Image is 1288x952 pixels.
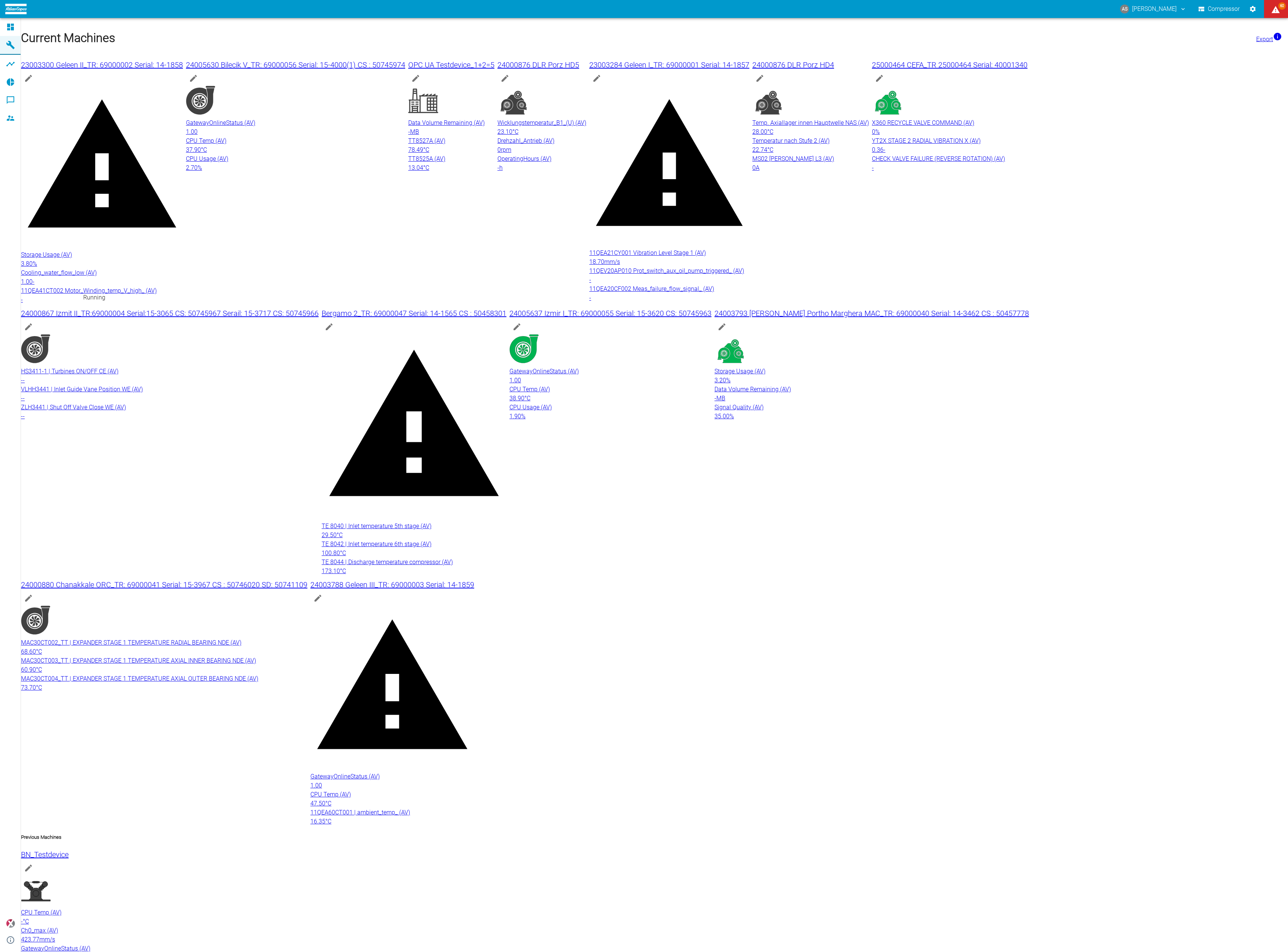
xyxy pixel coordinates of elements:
[1197,2,1242,16] button: Compressor
[714,386,791,393] span: Data Volume Remaining (AV)
[512,128,518,135] span: °C
[752,128,767,135] span: 28.00
[21,927,58,934] span: Ch0_max (AV)
[752,59,869,172] a: 24000876 DLR Porz HD4edit machineTemp. Axiallager innen Hauptwelle NAS (AV)28.00°CTemperatur nach...
[21,319,36,334] button: edit machine
[509,377,521,384] span: 1.00
[21,251,72,258] span: Storage Usage (AV)
[23,918,29,925] span: °C
[21,278,33,285] span: 1.00
[497,60,579,69] span: 24000876 DLR Porz HD5
[752,146,767,153] span: 22.74
[1273,32,1282,41] svg: Now with HF Export
[408,128,410,135] span: -
[21,59,183,304] a: 23003300 Geleen II_TR: 69000002 Serial: 14-1858edit machineStorage Usage (AV)3.80%Cooling_water_f...
[497,119,586,126] span: Wicklungstemperatur_B1_(U) (AV)
[36,648,42,655] span: °C
[884,146,885,153] span: -
[408,155,445,162] span: TT8525A (AV)
[21,591,36,606] button: edit machine
[21,918,23,925] span: -
[21,386,143,393] span: VLHH3441 | Inlet Guide Vane Position WE (AV)
[322,531,337,539] span: 29.50
[325,818,331,825] span: °C
[21,29,1288,47] h1: Current Machines
[408,60,494,69] span: OPC UA Testdevice_1+2=5
[408,137,445,144] span: TT8527A (AV)
[21,648,36,655] span: 68.60
[310,591,325,606] button: edit machine
[1119,2,1188,16] button: andreas.schmitt@atlascopco.com
[410,128,419,135] span: MB
[509,395,524,402] span: 38.90
[714,368,765,375] span: Storage Usage (AV)
[509,319,524,334] button: edit machine
[872,59,1027,172] a: 25000464 CEFA_TR 25000464 Serial: 40001340edit machineX360 RECYCLE VALVE COMMAND (AV)0%YT2X STAGE...
[1246,2,1260,16] button: Settings
[423,146,429,153] span: °C
[521,413,526,420] span: %
[83,293,105,302] div: Running
[714,395,716,402] span: -
[756,164,759,171] span: A
[21,296,23,303] span: -
[714,404,764,411] span: Signal Quality (AV)
[5,4,27,14] img: logo
[322,309,506,318] span: Bergamo 2_TR: 69000047 Serial: 14-1565 CS : 50458301
[322,307,506,576] a: Bergamo 2_TR: 69000047 Serial: 14-1565 CS : 50458301edit machineTE 8040 | Inlet temperature 5th s...
[497,59,586,172] a: 24000876 DLR Porz HD5edit machineWicklungstemperatur_B1_(U) (AV)23.10°CDrehzahl_Antrieb (AV)0rpmO...
[310,800,325,807] span: 47.50
[21,684,36,691] span: 73.70
[322,319,337,334] button: edit machine
[21,639,241,646] span: MAC30CT002_TT | EXPANDER STAGE 1 TEMPERATURE RADIAL BEARING NDE (AV)
[33,260,37,267] span: %
[21,260,33,267] span: 3.80
[423,164,429,171] span: °C
[340,549,346,557] span: °C
[340,567,346,575] span: °C
[325,800,331,807] span: °C
[1120,4,1129,13] div: AS
[714,377,726,384] span: 3.20
[589,59,749,302] a: 23003284 Geleen I_TR: 69000001 Serial: 14-1857edit machine11QEA21CY001 Vibration Level Stage 1 (A...
[21,395,23,402] span: -
[497,164,499,171] span: -
[509,307,711,421] a: 24005637 Izmir I_TR: 69000055 Serial: 15-3620 CS: 50745963edit machineGatewayOnlineStatus (AV)1.0...
[21,269,97,276] span: Cooling_water_flow_low (AV)
[21,675,258,682] span: MAC30CT004_TT | EXPANDER STAGE 1 TEMPERATURE AXIAL OUTER BEARING NDE (AV)
[21,287,157,294] span: 11QEA41CT002 Motor_Winding_temp_V_high_ (AV)
[752,60,834,69] span: 24000876 DLR Porz HD4
[198,164,202,171] span: %
[21,861,36,876] button: edit machine
[23,395,25,402] span: -
[589,267,744,274] span: 11QEV20AP010 Prot_switch_aux_oil_pump_triggered_ (AV)
[499,164,503,171] span: h
[337,531,343,539] span: °C
[714,413,729,420] span: 35.00
[186,128,198,135] span: 1.00
[509,413,521,420] span: 1.90
[21,945,90,952] span: GatewayOnlineStatus (AV)
[310,818,325,825] span: 16.35
[872,155,1005,162] span: CHECK VALVE FAILURE (REVERSE ROTATION) (AV)
[21,580,307,589] span: 24000880 Chanakkale ORC_TR: 69000041 Serial: 15-3967 CS : 50746020 SD: 50741109
[310,580,474,589] span: 24003788 Geleen III_TR: 69000003 Serial: 14-1859
[33,278,34,285] span: -
[23,413,25,420] span: -
[201,146,207,153] span: °C
[322,558,453,566] span: TE 8044 | Discharge temperature compressor (AV)
[875,128,880,135] span: %
[872,164,874,171] span: -
[186,60,405,69] span: 24005630 Bilecik V_TR: 69000056 Serial: 15-4000(1) CS : 50745974
[589,249,706,256] span: 11QEA21CY001 Vibration Level Stage 1 (AV)
[21,309,319,318] span: 24000867 Izmit II_TR:69000004 Serial:15-3065 CS: 50745967 Serail: 15-3717 CS: 50745966
[872,60,1027,69] span: 25000464 CEFA_TR 25000464 Serial: 40001340
[21,657,256,664] span: MAC30CT003_TT | EXPANDER STAGE 1 TEMPERATURE AXIAL INNER BEARING NDE (AV)
[509,386,550,393] span: CPU Temp (AV)
[497,146,501,153] span: 0
[21,579,307,692] a: 24000880 Chanakkale ORC_TR: 69000041 Serial: 15-3967 CS : 50746020 SD: 50741109edit machineMAC30C...
[186,59,405,172] a: 24005630 Bilecik V_TR: 69000056 Serial: 15-4000(1) CS : 50745974edit machineGatewayOnlineStatus (...
[21,834,1288,841] h5: Previous Machines
[322,540,431,548] span: TE 8042 | Inlet temperature 6th stage (AV)
[39,936,55,943] span: mm/s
